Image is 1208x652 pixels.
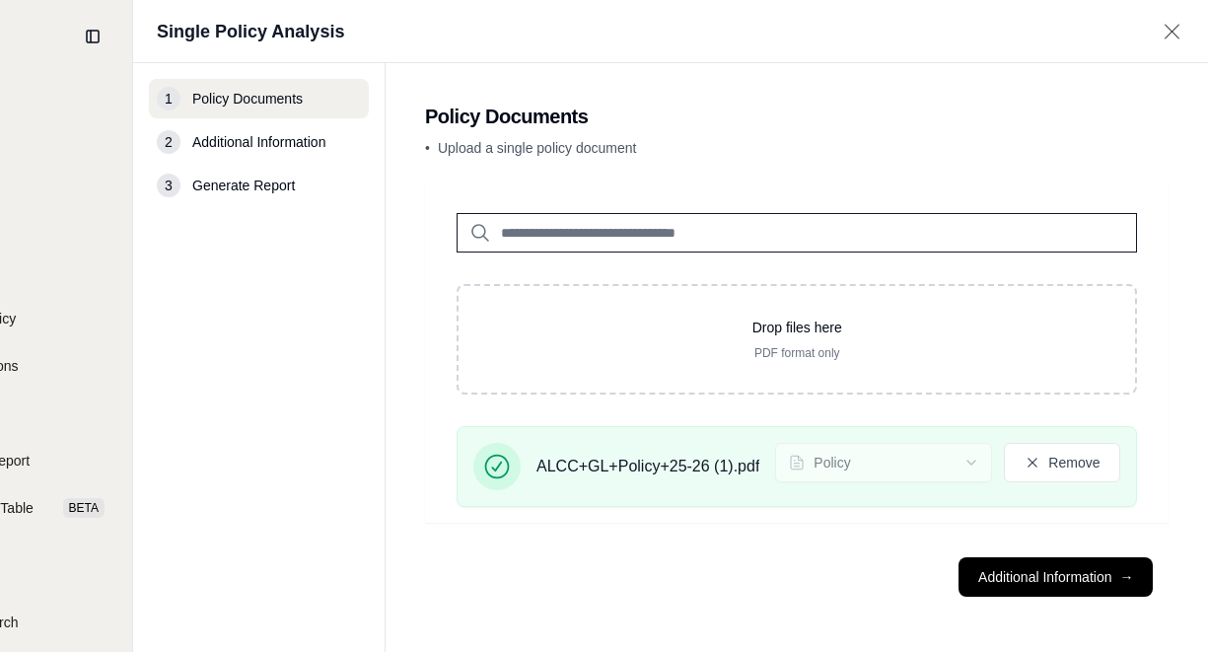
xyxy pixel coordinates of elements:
[1004,443,1120,482] button: Remove
[192,132,325,152] span: Additional Information
[157,130,180,154] div: 2
[192,176,295,195] span: Generate Report
[425,140,430,156] span: •
[157,174,180,197] div: 3
[490,318,1103,337] p: Drop files here
[192,89,303,109] span: Policy Documents
[77,21,108,52] button: Collapse sidebar
[536,455,759,478] span: ALCC+GL+Policy+25-26 (1).pdf
[63,498,105,518] span: BETA
[1119,567,1133,587] span: →
[438,140,637,156] span: Upload a single policy document
[157,87,180,110] div: 1
[490,345,1103,361] p: PDF format only
[959,557,1153,597] button: Additional Information→
[425,103,1169,130] h2: Policy Documents
[157,18,344,45] h1: Single Policy Analysis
